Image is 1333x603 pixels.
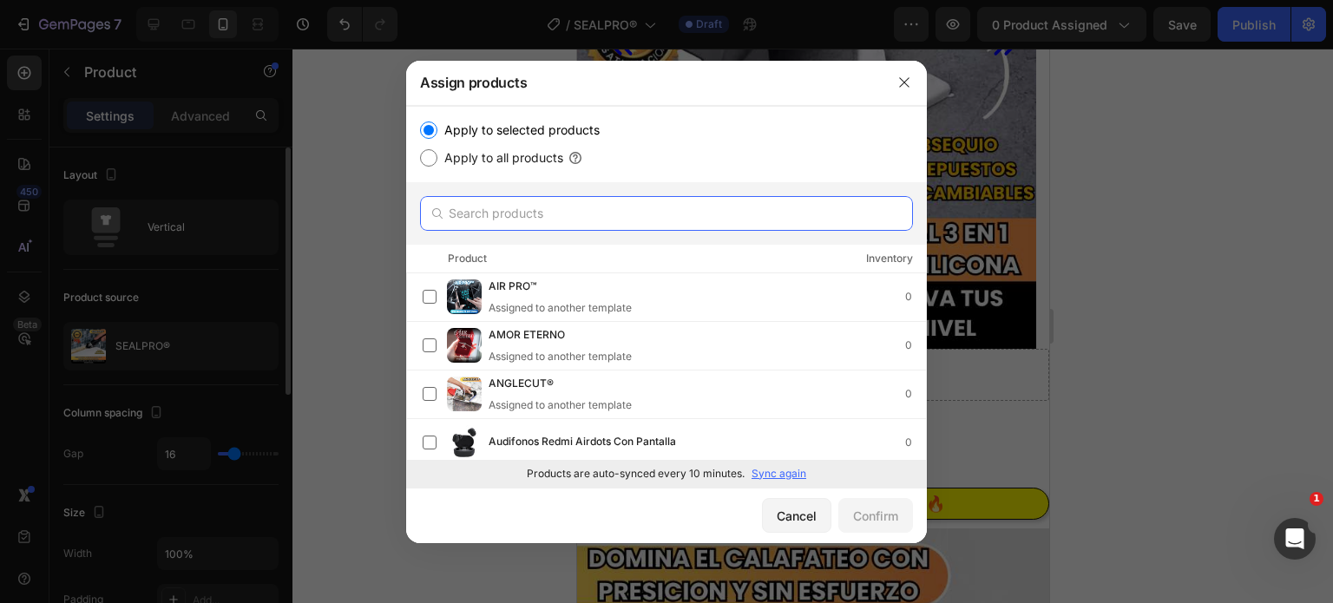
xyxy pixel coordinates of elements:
div: /> [406,106,927,488]
div: 0 [905,288,926,305]
div: Assign products [406,60,882,105]
span: 1 [1310,492,1323,506]
span: AMOR ETERNO [489,326,565,345]
label: Apply to all products [437,147,563,168]
span: Audifonos Redmi Airdots Con Pantalla [489,433,676,452]
div: Confirm [853,507,898,525]
img: product-img [447,328,482,363]
input: Search products [420,196,913,231]
button: Confirm [838,498,913,533]
label: Apply to selected products [437,120,600,141]
div: Assigned to another template [489,300,632,316]
div: $69,900 [139,397,272,440]
img: product-img [447,377,482,411]
iframe: Intercom live chat [1274,518,1316,560]
p: Products are auto-synced every 10 minutes. [527,466,745,482]
div: Inventory [866,250,913,267]
div: $110,000 [279,405,332,430]
div: Cancel [777,507,817,525]
span: AIR PRO™ [489,278,536,297]
span: 🛒 PIDE AHORA Y PAGA EN CASA 🔥 [104,444,368,466]
p: Sync again [752,466,806,482]
div: 0 [905,434,926,451]
img: product-img [447,279,482,314]
div: Assigned to another template [489,397,632,413]
span: ANGLECUT® [489,375,554,394]
div: 0 [905,385,926,403]
div: 0 [905,337,926,354]
p: (+15200 Clientes Satisfechos) [2,368,470,395]
div: Assigned to another template [489,349,632,364]
div: Drop element here [200,319,292,333]
div: Product [448,250,487,267]
img: product-img [447,425,482,460]
button: Cancel [762,498,831,533]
